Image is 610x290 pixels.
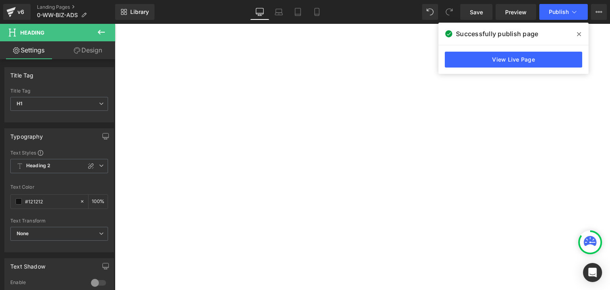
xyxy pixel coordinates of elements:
span: Library [130,8,149,15]
div: Title Tag [10,68,34,79]
a: Landing Pages [37,4,115,10]
b: H1 [17,101,22,106]
a: Tablet [288,4,307,20]
a: Design [59,41,117,59]
div: Text Transform [10,218,108,224]
a: Preview [496,4,536,20]
button: Publish [539,4,588,20]
a: v6 [3,4,31,20]
button: Undo [422,4,438,20]
button: More [591,4,607,20]
a: Laptop [269,4,288,20]
a: Mobile [307,4,326,20]
button: Redo [441,4,457,20]
div: v6 [16,7,26,17]
div: % [89,195,108,209]
a: View Live Page [445,52,582,68]
div: Text Shadow [10,259,45,270]
div: Text Color [10,184,108,190]
b: None [17,230,29,236]
span: Preview [505,8,527,16]
div: Enable [10,279,83,288]
span: Successfully publish page [456,29,538,39]
div: Title Tag [10,88,108,94]
div: Typography [10,129,43,140]
div: Open Intercom Messenger [583,263,602,282]
input: Color [25,197,76,206]
b: Heading 2 [26,162,50,169]
a: Desktop [250,4,269,20]
span: 0-WW-BIZ-ADS [37,12,78,18]
span: Publish [549,9,569,15]
span: Heading [20,29,44,36]
span: Save [470,8,483,16]
div: Text Styles [10,149,108,156]
a: New Library [115,4,154,20]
